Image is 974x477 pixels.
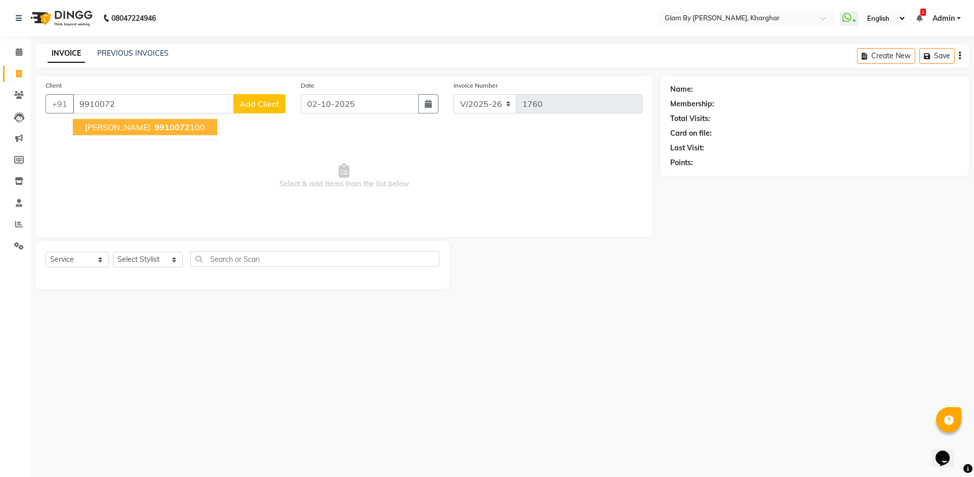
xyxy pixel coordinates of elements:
button: Add Client [233,94,286,113]
div: Name: [670,84,693,95]
div: Total Visits: [670,113,710,124]
a: 2 [916,14,922,23]
span: Add Client [239,99,279,109]
div: Card on file: [670,128,712,139]
label: Client [46,81,62,90]
button: +91 [46,94,74,113]
span: 2 [920,9,926,16]
button: Save [919,48,955,64]
span: 9910072 [154,122,190,132]
span: Select & add items from the list below [46,126,642,227]
ngb-highlight: 100 [152,122,205,132]
input: Search by Name/Mobile/Email/Code [73,94,234,113]
button: Create New [857,48,915,64]
label: Invoice Number [454,81,498,90]
input: Search or Scan [190,251,439,267]
iframe: chat widget [931,436,964,467]
span: [PERSON_NAME] [85,122,150,132]
a: INVOICE [48,45,85,63]
div: Points: [670,157,693,168]
a: PREVIOUS INVOICES [97,49,169,58]
div: Membership: [670,99,714,109]
img: logo [26,4,95,32]
label: Date [301,81,314,90]
div: Last Visit: [670,143,704,153]
span: Admin [932,13,955,24]
b: 08047224946 [111,4,156,32]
